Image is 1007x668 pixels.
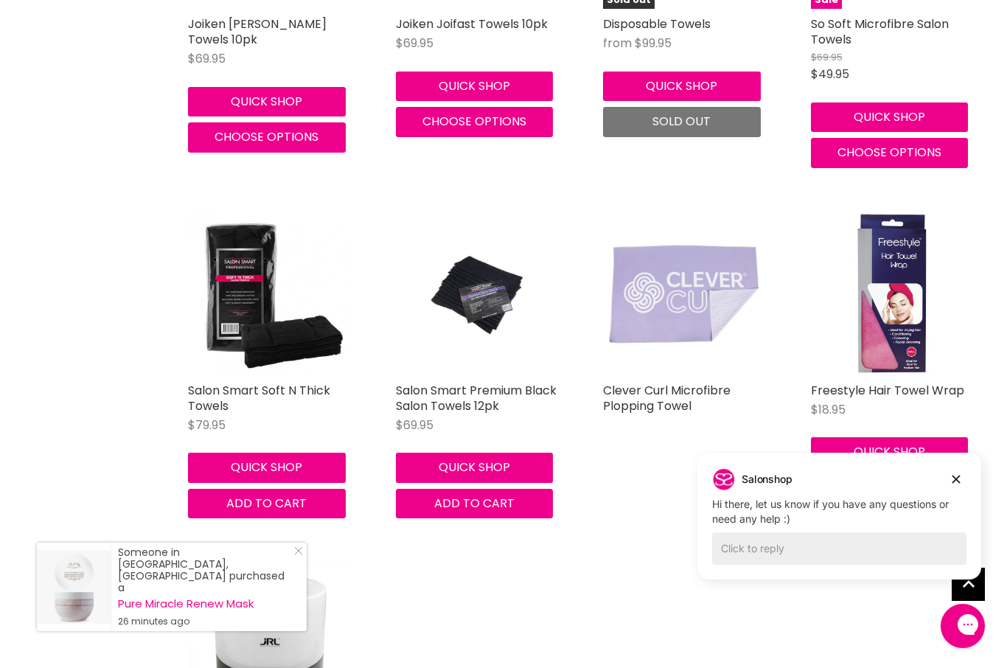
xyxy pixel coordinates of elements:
a: Joiken Joifast Towels 10pk [396,15,548,32]
svg: Close Icon [294,546,303,555]
button: Quick shop [811,102,969,132]
a: Pure Miracle Renew Mask [118,598,292,610]
a: Freestyle Hair Towel Wrap [811,382,964,399]
span: Add to cart [226,495,307,512]
span: $69.95 [396,35,433,52]
span: $49.95 [811,66,849,83]
button: Quick shop [188,87,346,116]
a: Close Notification [288,546,303,561]
span: Add to cart [434,495,515,512]
iframe: Gorgias live chat campaigns [686,450,992,602]
span: $69.95 [811,50,843,64]
button: Quick shop [603,72,761,101]
button: Quick shop [396,453,554,482]
button: Choose options [188,122,346,152]
button: Quick shop [811,437,969,467]
button: Add to cart [188,489,346,518]
span: $69.95 [188,50,226,67]
button: Choose options [811,138,969,167]
span: Choose options [837,144,941,161]
a: Disposable Towels [603,15,711,32]
button: Choose options [396,107,554,136]
a: Freestyle Hair Towel Wrap [811,212,975,376]
span: from [603,35,632,52]
span: $69.95 [396,417,433,434]
a: Salon Smart Soft N Thick Towels [188,382,330,414]
span: $18.95 [811,401,846,418]
button: Sold out [603,107,761,136]
a: Salon Smart Premium Black Salon Towels 12pk [396,212,560,376]
span: Choose options [422,113,526,130]
span: Choose options [215,128,318,145]
button: Quick shop [188,453,346,482]
a: Salon Smart Premium Black Salon Towels 12pk [396,382,557,414]
img: Freestyle Hair Towel Wrap [837,212,947,376]
img: Salon Smart Soft N Thick Towels [188,212,352,376]
a: Clever Curl Microfibre Plopping Towel [603,382,731,414]
a: Joiken [PERSON_NAME] Towels 10pk [188,15,327,48]
iframe: Gorgias live chat messenger [933,599,992,653]
button: Quick shop [396,72,554,101]
span: $79.95 [188,417,226,434]
span: Sold out [652,113,711,130]
small: 26 minutes ago [118,616,292,627]
a: Visit product page [37,543,111,631]
span: $99.95 [635,35,672,52]
img: Salon Smart Premium Black Salon Towels 12pk [423,212,532,376]
img: Clever Curl Microfibre Plopping Towel [603,212,767,376]
a: So Soft Microfibre Salon Towels [811,15,949,48]
button: Add to cart [396,489,554,518]
div: Someone in [GEOGRAPHIC_DATA], [GEOGRAPHIC_DATA] purchased a [118,546,292,627]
